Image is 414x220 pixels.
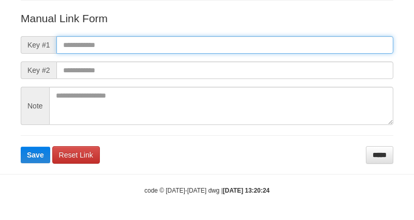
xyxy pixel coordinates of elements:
[21,87,49,125] span: Note
[21,11,393,26] p: Manual Link Form
[52,146,100,164] a: Reset Link
[59,151,93,159] span: Reset Link
[21,147,50,163] button: Save
[21,61,56,79] span: Key #2
[223,187,270,194] strong: [DATE] 13:20:24
[21,36,56,54] span: Key #1
[27,151,44,159] span: Save
[144,187,270,194] small: code © [DATE]-[DATE] dwg |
